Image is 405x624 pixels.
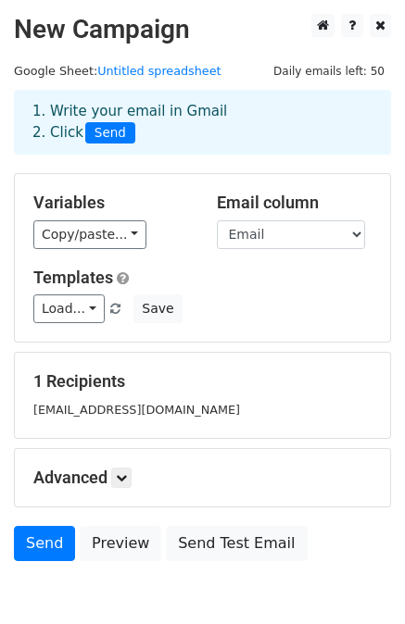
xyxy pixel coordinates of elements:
[80,526,161,561] a: Preview
[33,220,146,249] a: Copy/paste...
[97,64,221,78] a: Untitled spreadsheet
[14,526,75,561] a: Send
[33,468,372,488] h5: Advanced
[14,64,221,78] small: Google Sheet:
[312,535,405,624] iframe: Chat Widget
[33,268,113,287] a: Templates
[14,14,391,45] h2: New Campaign
[33,371,372,392] h5: 1 Recipients
[166,526,307,561] a: Send Test Email
[33,193,189,213] h5: Variables
[267,64,391,78] a: Daily emails left: 50
[267,61,391,81] span: Daily emails left: 50
[85,122,135,144] span: Send
[33,294,105,323] a: Load...
[133,294,182,323] button: Save
[19,101,386,144] div: 1. Write your email in Gmail 2. Click
[217,193,373,213] h5: Email column
[33,403,240,417] small: [EMAIL_ADDRESS][DOMAIN_NAME]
